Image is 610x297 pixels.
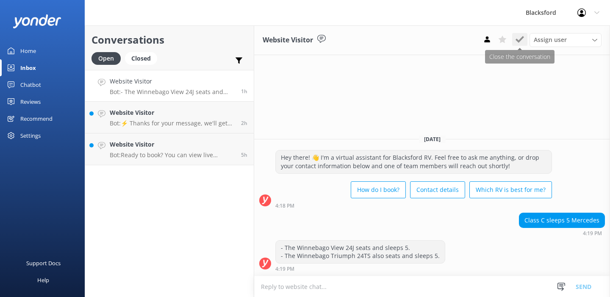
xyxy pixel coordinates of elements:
[110,151,235,159] p: Bot: Ready to book? You can view live availability and book your RV online by visiting [URL][DOMA...
[275,203,552,208] div: Aug 25 2025 04:18pm (UTC -06:00) America/Chihuahua
[583,231,602,236] strong: 4:19 PM
[241,151,247,158] span: Aug 25 2025 01:13pm (UTC -06:00) America/Chihuahua
[469,181,552,198] button: Which RV is best for me?
[241,88,247,95] span: Aug 25 2025 04:19pm (UTC -06:00) America/Chihuahua
[519,230,605,236] div: Aug 25 2025 04:19pm (UTC -06:00) America/Chihuahua
[276,150,552,173] div: Hey there! 👋 I'm a virtual assistant for Blacksford RV. Feel free to ask me anything, or drop you...
[20,127,41,144] div: Settings
[20,59,36,76] div: Inbox
[91,52,121,65] div: Open
[125,53,161,63] a: Closed
[110,108,235,117] h4: Website Visitor
[419,136,446,143] span: [DATE]
[110,140,235,149] h4: Website Visitor
[125,52,157,65] div: Closed
[13,14,61,28] img: yonder-white-logo.png
[26,255,61,272] div: Support Docs
[85,133,254,165] a: Website VisitorBot:Ready to book? You can view live availability and book your RV online by visit...
[275,266,445,272] div: Aug 25 2025 04:19pm (UTC -06:00) America/Chihuahua
[110,77,235,86] h4: Website Visitor
[519,213,604,228] div: Class C sleeps 5 Mercedes
[275,203,294,208] strong: 4:18 PM
[276,241,445,263] div: - The Winnebago View 24J seats and sleeps 5. - The Winnebago Triumph 24TS also seats and sleeps 5.
[20,93,41,110] div: Reviews
[20,42,36,59] div: Home
[85,70,254,102] a: Website VisitorBot:- The Winnebago View 24J seats and sleeps 5. - The Winnebago Triumph 24TS also...
[85,102,254,133] a: Website VisitorBot:⚡ Thanks for your message, we'll get back to you as soon as we can. You're als...
[37,272,49,289] div: Help
[20,76,41,93] div: Chatbot
[241,119,247,127] span: Aug 25 2025 03:43pm (UTC -06:00) America/Chihuahua
[275,266,294,272] strong: 4:19 PM
[410,181,465,198] button: Contact details
[263,35,313,46] h3: Website Visitor
[110,119,235,127] p: Bot: ⚡ Thanks for your message, we'll get back to you as soon as we can. You're also welcome to k...
[91,32,247,48] h2: Conversations
[110,88,235,96] p: Bot: - The Winnebago View 24J seats and sleeps 5. - The Winnebago Triumph 24TS also seats and sle...
[534,35,567,44] span: Assign user
[20,110,53,127] div: Recommend
[530,33,602,47] div: Assign User
[91,53,125,63] a: Open
[351,181,406,198] button: How do I book?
